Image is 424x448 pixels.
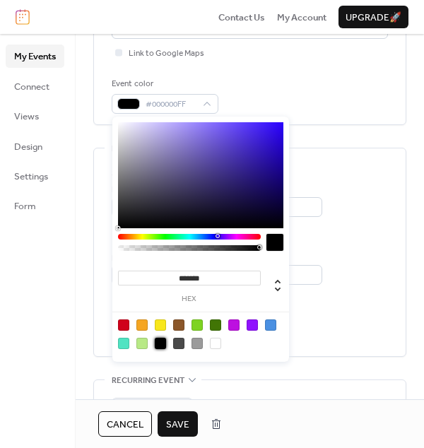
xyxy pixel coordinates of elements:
span: Settings [14,170,48,184]
a: Connect [6,75,64,98]
div: #4A4A4A [173,338,184,349]
div: #BD10E0 [228,319,240,331]
a: Settings [6,165,64,187]
span: Cancel [107,418,143,432]
span: My Events [14,49,56,64]
span: Save [166,418,189,432]
div: #8B572A [173,319,184,331]
div: #FFFFFF [210,338,221,349]
span: My Account [277,11,326,25]
span: #000000FF [146,98,196,112]
a: Views [6,105,64,127]
span: Form [14,199,36,213]
button: Cancel [98,411,152,437]
div: #B8E986 [136,338,148,349]
a: My Account [277,10,326,24]
span: Design [14,140,42,154]
div: #7ED321 [192,319,203,331]
button: Upgrade🚀 [338,6,408,28]
label: hex [118,295,261,303]
div: #F8E71C [155,319,166,331]
span: Upgrade 🚀 [346,11,401,25]
div: #4A90E2 [265,319,276,331]
div: #417505 [210,319,221,331]
span: Views [14,110,39,124]
span: Recurring event [112,373,184,387]
span: Contact Us [218,11,265,25]
a: My Events [6,45,64,67]
img: logo [16,9,30,25]
span: Connect [14,80,49,94]
a: Design [6,135,64,158]
div: #000000 [155,338,166,349]
a: Form [6,194,64,217]
div: #D0021B [118,319,129,331]
div: #9B9B9B [192,338,203,349]
div: #F5A623 [136,319,148,331]
span: Link to Google Maps [129,47,204,61]
a: Contact Us [218,10,265,24]
button: Save [158,411,198,437]
div: #9013FE [247,319,258,331]
div: Event color [112,77,216,91]
div: #50E3C2 [118,338,129,349]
